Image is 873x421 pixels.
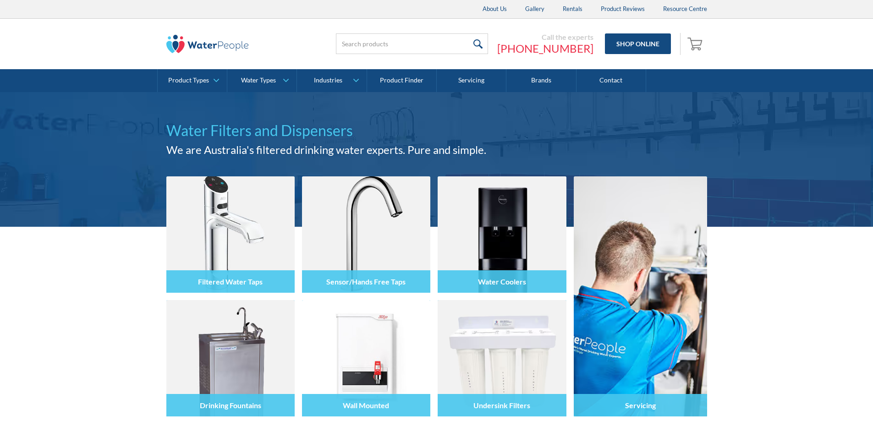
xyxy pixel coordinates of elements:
[577,69,646,92] a: Contact
[166,300,295,416] img: Drinking Fountains
[200,401,261,410] h4: Drinking Fountains
[625,401,656,410] h4: Servicing
[497,33,593,42] div: Call the experts
[685,33,707,55] a: Open empty cart
[326,277,406,286] h4: Sensor/Hands Free Taps
[314,77,342,84] div: Industries
[574,176,707,416] a: Servicing
[497,42,593,55] a: [PHONE_NUMBER]
[302,176,430,293] img: Sensor/Hands Free Taps
[473,401,530,410] h4: Undersink Filters
[478,277,526,286] h4: Water Coolers
[343,401,389,410] h4: Wall Mounted
[367,69,437,92] a: Product Finder
[241,77,276,84] div: Water Types
[198,277,263,286] h4: Filtered Water Taps
[166,176,295,293] img: Filtered Water Taps
[506,69,576,92] a: Brands
[166,35,249,53] img: The Water People
[437,69,506,92] a: Servicing
[297,69,366,92] a: Industries
[438,300,566,416] img: Undersink Filters
[168,77,209,84] div: Product Types
[158,69,227,92] a: Product Types
[336,33,488,54] input: Search products
[302,300,430,416] img: Wall Mounted
[227,69,296,92] a: Water Types
[438,176,566,293] img: Water Coolers
[605,33,671,54] a: Shop Online
[687,36,705,51] img: shopping cart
